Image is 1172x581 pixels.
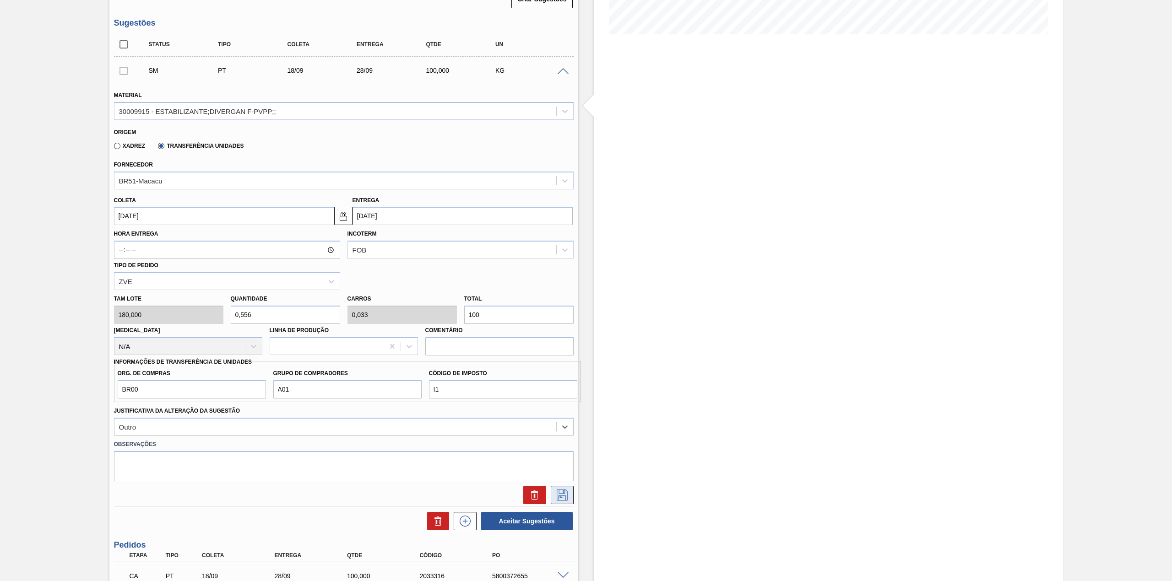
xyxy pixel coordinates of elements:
div: BR51-Macacu [119,177,163,184]
button: Aceitar Sugestões [481,512,573,530]
div: Pedido de Transferência [163,572,203,580]
label: Origem [114,129,136,135]
div: Coleta [200,552,282,559]
label: Transferência Unidades [158,143,244,149]
div: Etapa [127,552,167,559]
div: KG [493,67,572,74]
button: locked [334,207,353,225]
label: Tipo de pedido [114,262,158,269]
div: ZVE [119,277,132,285]
div: 28/09/2025 [272,572,355,580]
div: Salvar Sugestão [546,486,574,504]
p: CA [130,572,164,580]
label: Org. de Compras [118,367,266,380]
div: 100,000 [345,572,428,580]
label: Quantidade [231,296,267,302]
label: Comentário [425,324,574,337]
label: Grupo de Compradores [273,367,422,380]
input: dd/mm/yyyy [114,207,334,225]
h3: Sugestões [114,18,574,28]
div: 18/09/2025 [200,572,282,580]
div: FOB [353,246,367,254]
label: Fornecedor [114,161,153,168]
div: PO [490,552,573,559]
div: Código [417,552,500,559]
label: Código de Imposto [429,367,577,380]
div: Qtde [345,552,428,559]
div: UN [493,41,572,48]
div: Tipo [163,552,203,559]
div: 2033316 [417,572,500,580]
div: Coleta [285,41,364,48]
div: Status [146,41,226,48]
div: Excluir Sugestão [519,486,546,504]
div: Nova sugestão [449,512,477,530]
h3: Pedidos [114,540,574,550]
input: dd/mm/yyyy [353,207,573,225]
div: 30009915 - ESTABILIZANTE;DIVERGAN F-PVPP;; [119,107,276,115]
div: Entrega [272,552,355,559]
div: Sugestão Manual [146,67,226,74]
label: Hora Entrega [114,227,340,241]
div: Qtde [423,41,503,48]
div: Pedido de Transferência [216,67,295,74]
label: Incoterm [347,231,377,237]
div: Entrega [354,41,434,48]
label: Informações de Transferência de Unidades [114,359,252,365]
label: Entrega [353,197,380,204]
label: Total [464,296,482,302]
div: 5800372655 [490,572,573,580]
div: Aceitar Sugestões [477,511,574,531]
label: Tam lote [114,292,223,306]
label: Linha de Produção [270,327,329,334]
div: Outro [119,423,136,430]
label: Coleta [114,197,136,204]
div: 18/09/2025 [285,67,364,74]
label: Carros [347,296,371,302]
label: Material [114,92,142,98]
img: locked [338,210,349,221]
label: Observações [114,438,574,451]
div: Excluir Sugestões [423,512,449,530]
label: Xadrez [114,143,146,149]
div: 28/09/2025 [354,67,434,74]
label: [MEDICAL_DATA] [114,327,160,334]
div: 100,000 [423,67,503,74]
div: Tipo [216,41,295,48]
label: Justificativa da Alteração da Sugestão [114,408,240,414]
